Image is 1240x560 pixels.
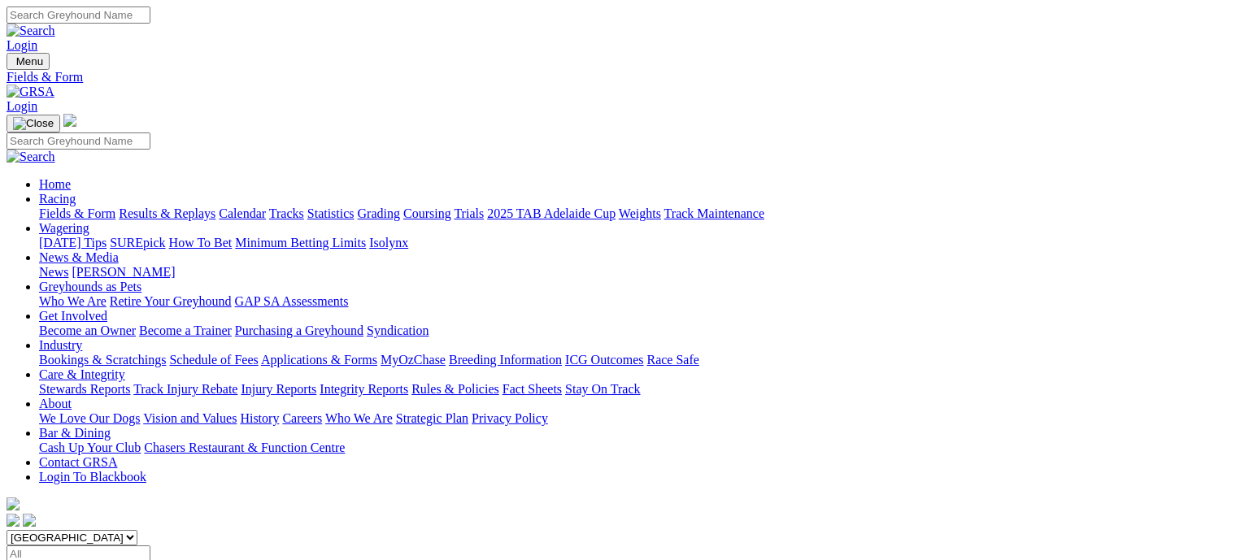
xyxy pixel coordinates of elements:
a: Stay On Track [565,382,640,396]
a: Get Involved [39,309,107,323]
div: Industry [39,353,1233,367]
a: Who We Are [39,294,107,308]
a: Fact Sheets [503,382,562,396]
a: Wagering [39,221,89,235]
a: Careers [282,411,322,425]
div: Wagering [39,236,1233,250]
a: Become a Trainer [139,323,232,337]
a: We Love Our Dogs [39,411,140,425]
img: Search [7,150,55,164]
div: Bar & Dining [39,441,1233,455]
a: Rules & Policies [411,382,499,396]
a: [PERSON_NAME] [72,265,175,279]
a: Applications & Forms [261,353,377,367]
a: Become an Owner [39,323,136,337]
div: News & Media [39,265,1233,280]
a: Integrity Reports [320,382,408,396]
a: Breeding Information [449,353,562,367]
a: Grading [358,206,400,220]
img: logo-grsa-white.png [7,497,20,510]
a: Chasers Restaurant & Function Centre [144,441,345,454]
input: Search [7,132,150,150]
a: About [39,397,72,410]
a: Greyhounds as Pets [39,280,141,293]
img: logo-grsa-white.png [63,114,76,127]
a: Injury Reports [241,382,316,396]
img: Search [7,24,55,38]
a: News [39,265,68,279]
a: Care & Integrity [39,367,125,381]
a: Contact GRSA [39,455,117,469]
a: Who We Are [325,411,393,425]
div: Greyhounds as Pets [39,294,1233,309]
a: ICG Outcomes [565,353,643,367]
span: Menu [16,55,43,67]
div: Get Involved [39,323,1233,338]
a: Tracks [269,206,304,220]
a: Track Injury Rebate [133,382,237,396]
a: Results & Replays [119,206,215,220]
a: GAP SA Assessments [235,294,349,308]
a: Isolynx [369,236,408,250]
a: Coursing [403,206,451,220]
a: Login [7,38,37,52]
a: Strategic Plan [396,411,468,425]
a: [DATE] Tips [39,236,107,250]
a: Privacy Policy [472,411,548,425]
a: Login [7,99,37,113]
a: Weights [619,206,661,220]
a: Industry [39,338,82,352]
a: Bar & Dining [39,426,111,440]
a: Statistics [307,206,355,220]
input: Search [7,7,150,24]
a: Trials [454,206,484,220]
a: Retire Your Greyhound [110,294,232,308]
a: Vision and Values [143,411,237,425]
a: Minimum Betting Limits [235,236,366,250]
a: Syndication [367,323,429,337]
a: Purchasing a Greyhound [235,323,363,337]
a: Fields & Form [7,70,1233,85]
a: MyOzChase [381,353,446,367]
a: How To Bet [169,236,233,250]
a: Racing [39,192,76,206]
div: Care & Integrity [39,382,1233,397]
button: Toggle navigation [7,115,60,132]
a: Cash Up Your Club [39,441,141,454]
a: Login To Blackbook [39,470,146,484]
div: About [39,411,1233,426]
a: History [240,411,279,425]
img: Close [13,117,54,130]
a: Schedule of Fees [169,353,258,367]
a: Track Maintenance [664,206,764,220]
a: SUREpick [110,236,165,250]
div: Racing [39,206,1233,221]
img: GRSA [7,85,54,99]
a: 2025 TAB Adelaide Cup [487,206,616,220]
button: Toggle navigation [7,53,50,70]
a: Calendar [219,206,266,220]
img: twitter.svg [23,514,36,527]
a: Fields & Form [39,206,115,220]
a: Race Safe [646,353,698,367]
a: News & Media [39,250,119,264]
img: facebook.svg [7,514,20,527]
a: Stewards Reports [39,382,130,396]
a: Bookings & Scratchings [39,353,166,367]
a: Home [39,177,71,191]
